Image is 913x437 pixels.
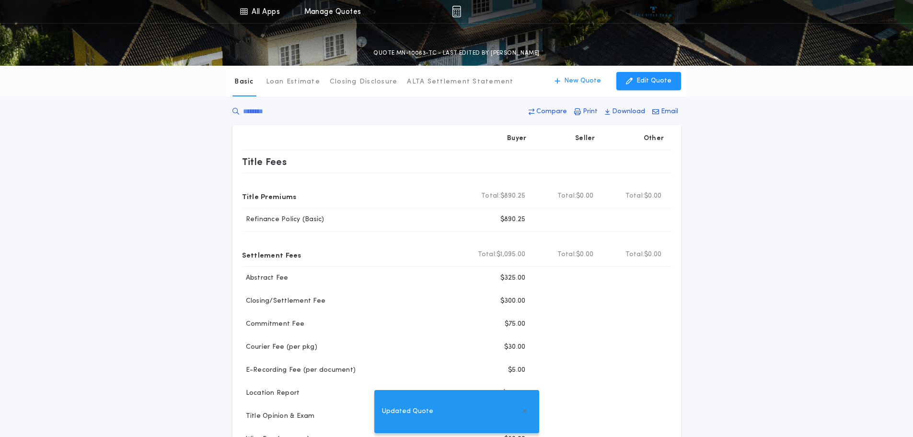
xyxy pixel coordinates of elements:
button: Compare [526,103,570,120]
p: Commitment Fee [242,319,305,329]
b: Total: [557,250,577,260]
p: Download [612,107,645,117]
span: $890.25 [500,191,526,201]
p: $325.00 [500,273,526,283]
p: QUOTE MN-10063-TC - LAST EDITED BY [PERSON_NAME] [373,48,539,58]
p: Email [661,107,678,117]
button: Download [602,103,648,120]
p: Basic [234,77,254,87]
b: Total: [481,191,500,201]
img: vs-icon [636,7,671,16]
p: New Quote [564,76,601,86]
p: $890.25 [500,215,526,224]
p: Closing Disclosure [330,77,398,87]
p: ALTA Settlement Statement [407,77,513,87]
p: Refinance Policy (Basic) [242,215,324,224]
p: Title Fees [242,154,287,169]
span: $0.00 [644,191,661,201]
b: Total: [557,191,577,201]
b: Total: [625,250,645,260]
button: Edit Quote [616,72,681,90]
span: $0.00 [644,250,661,260]
span: Updated Quote [382,406,433,417]
p: Other [643,134,663,143]
button: Email [649,103,681,120]
span: $1,095.00 [497,250,525,260]
p: Seller [575,134,595,143]
img: img [452,6,461,17]
p: Compare [536,107,567,117]
span: $0.00 [576,191,593,201]
p: Closing/Settlement Fee [242,296,326,306]
p: $300.00 [500,296,526,306]
p: E-Recording Fee (per document) [242,366,356,375]
p: $5.00 [508,366,525,375]
p: Loan Estimate [266,77,320,87]
b: Total: [478,250,497,260]
p: $30.00 [504,343,526,352]
p: Title Premiums [242,189,297,204]
button: New Quote [545,72,611,90]
b: Total: [625,191,645,201]
span: $0.00 [576,250,593,260]
p: $75.00 [505,319,526,329]
p: Print [583,107,598,117]
p: Courier Fee (per pkg) [242,343,317,352]
p: Abstract Fee [242,273,289,283]
p: Buyer [507,134,526,143]
button: Print [571,103,601,120]
p: Edit Quote [636,76,671,86]
p: Settlement Fees [242,247,301,262]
